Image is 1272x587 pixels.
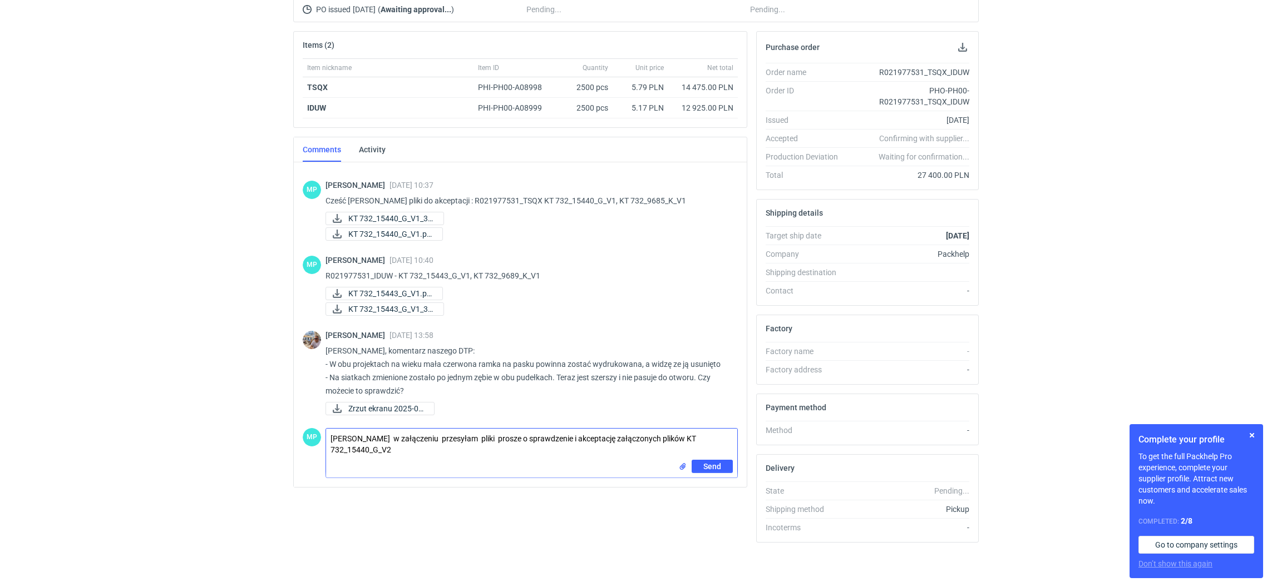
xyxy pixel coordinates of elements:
[703,462,721,470] span: Send
[557,77,613,98] div: 2500 pcs
[390,331,433,340] span: [DATE] 13:58
[750,3,969,16] div: Pending...
[326,269,729,282] p: R021977531_IDUW - KT 732_15443_G_V1, KT 732_9689_K_V1
[847,346,969,357] div: -
[766,151,847,162] div: Production Deviation
[359,137,386,162] a: Activity
[673,82,733,93] div: 14 475.00 PLN
[326,302,444,316] a: KT 732_15443_G_V1_3D...
[307,63,352,72] span: Item nickname
[766,170,847,181] div: Total
[307,103,326,112] strong: IDUW
[934,486,969,495] em: Pending...
[326,302,437,316] div: KT 732_15443_G_V1_3D.JPG
[766,43,820,52] h2: Purchase order
[326,227,437,241] div: KT 732_15440_G_V1.pdf
[617,82,664,93] div: 5.79 PLN
[766,522,847,533] div: Incoterms
[847,522,969,533] div: -
[1138,558,1212,569] button: Don’t show this again
[303,256,321,274] div: Martyna Paroń
[847,504,969,515] div: Pickup
[707,63,733,72] span: Net total
[348,212,435,225] span: KT 732_15440_G_V1_3D...
[583,63,608,72] span: Quantity
[847,425,969,436] div: -
[303,181,321,199] div: Martyna Paroń
[326,212,444,225] a: KT 732_15440_G_V1_3D...
[478,102,553,113] div: PHI-PH00-A08999
[348,402,425,415] span: Zrzut ekranu 2025-09...
[303,41,334,49] h2: Items (2)
[879,151,969,162] em: Waiting for confirmation...
[847,248,969,260] div: Packhelp
[766,425,847,436] div: Method
[451,5,454,14] span: )
[326,429,737,460] textarea: [PERSON_NAME] w załączeniu przesyłam pliki prosze o sprawdzenie i akceptację załączonych plików K...
[326,227,443,241] a: KT 732_15440_G_V1.pd...
[692,460,733,473] button: Send
[1138,536,1254,554] a: Go to company settings
[847,170,969,181] div: 27 400.00 PLN
[303,428,321,446] div: Martyna Paroń
[1181,516,1192,525] strong: 2 / 8
[326,212,437,225] div: KT 732_15440_G_V1_3D.JPG
[378,5,381,14] span: (
[303,428,321,446] figcaption: MP
[348,303,435,315] span: KT 732_15443_G_V1_3D...
[766,230,847,241] div: Target ship date
[766,248,847,260] div: Company
[303,137,341,162] a: Comments
[348,228,433,240] span: KT 732_15440_G_V1.pd...
[766,285,847,296] div: Contact
[303,331,321,349] img: Michał Palasek
[766,485,847,496] div: State
[946,231,969,240] strong: [DATE]
[390,181,433,190] span: [DATE] 10:37
[557,98,613,118] div: 2500 pcs
[307,83,328,92] strong: TSQX
[1138,451,1254,506] p: To get the full Packhelp Pro experience, complete your supplier profile. Attract new customers an...
[766,364,847,375] div: Factory address
[956,41,969,54] button: Download PO
[526,3,561,16] span: Pending...
[617,102,664,113] div: 5.17 PLN
[326,402,435,415] a: Zrzut ekranu 2025-09...
[326,402,435,415] div: Zrzut ekranu 2025-09-3 o 13.32.31.png
[766,504,847,515] div: Shipping method
[390,256,433,265] span: [DATE] 10:40
[766,208,823,217] h2: Shipping details
[326,181,390,190] span: [PERSON_NAME]
[326,194,729,207] p: Cześć [PERSON_NAME] pliki do akceptacji : R021977531_TSQX KT 732_15440_G_V1, KT 732_9685_K_V1
[766,464,795,472] h2: Delivery
[326,256,390,265] span: [PERSON_NAME]
[303,3,522,16] div: PO issued
[766,85,847,107] div: Order ID
[847,85,969,107] div: PHO-PH00-R021977531_TSQX_IDUW
[673,102,733,113] div: 12 925.00 PLN
[326,287,437,300] div: KT 732_15443_G_V1.pdf
[879,134,969,143] em: Confirming with supplier...
[1138,515,1254,527] div: Completed:
[326,331,390,340] span: [PERSON_NAME]
[326,344,729,397] p: [PERSON_NAME], komentarz naszego DTP: - W obu projektach na wieku mała czerwona ramka na pasku po...
[1138,433,1254,446] h1: Complete your profile
[766,133,847,144] div: Accepted
[766,115,847,126] div: Issued
[303,256,321,274] figcaption: MP
[847,67,969,78] div: R021977531_TSQX_IDUW
[766,324,792,333] h2: Factory
[353,3,376,16] span: [DATE]
[635,63,664,72] span: Unit price
[847,115,969,126] div: [DATE]
[847,364,969,375] div: -
[766,267,847,278] div: Shipping destination
[478,63,499,72] span: Item ID
[326,287,443,300] a: KT 732_15443_G_V1.pd...
[348,287,433,300] span: KT 732_15443_G_V1.pd...
[381,5,451,14] strong: Awaiting approval...
[766,67,847,78] div: Order name
[766,403,826,412] h2: Payment method
[303,181,321,199] figcaption: MP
